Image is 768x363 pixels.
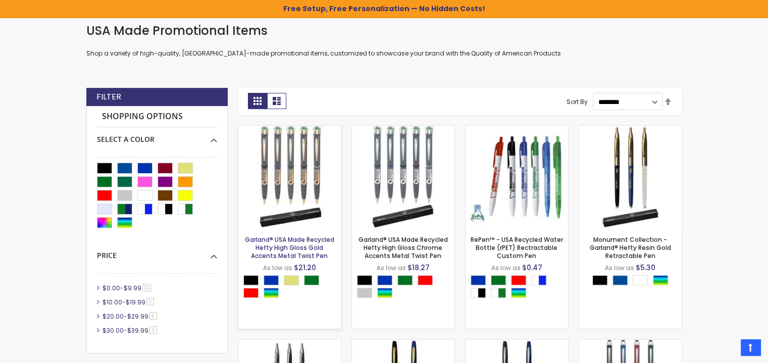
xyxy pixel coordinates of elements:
div: Assorted [511,288,526,298]
div: Green [397,275,413,285]
div: Blue [471,275,486,285]
a: Hamilton Collection - Custom Garland® USA Made Hefty Chrome Accents Matte Ballpoint Metal Twist Pen [466,339,568,348]
a: Garland® USA Made Recycled Hefty High Gloss Gold Accents Metal Twist Pen [238,125,341,134]
span: 33 [142,284,151,291]
label: Sort By [567,97,588,106]
a: Monument Collection - Garland® Hefty Resin Chrome Retractable Pen [238,339,341,348]
a: Monument Collection - Garland® Hefty Resin Gold Retractable Pen [590,235,671,260]
img: Garland® USA Made Recycled Hefty High Gloss Gold Accents Metal Twist Pen [238,126,341,228]
div: White|Blue [531,275,546,285]
img: Monument Collection - Garland® Hefty Resin Gold Retractable Pen [579,126,682,228]
a: $0.00-$9.9933 [100,284,155,292]
span: As low as [491,264,521,272]
div: Assorted [264,288,279,298]
span: $10.00 [103,298,122,306]
div: Assorted [653,275,668,285]
h1: USA Made Promotional Items​ [86,23,682,39]
span: As low as [605,264,634,272]
span: 6 [149,312,157,320]
div: Red [511,275,526,285]
a: $10.00-$19.993 [100,298,158,306]
div: Select A Color [97,127,217,144]
p: Shop a variety of high-quality, [GEOGRAPHIC_DATA]-made promotional items, customized to showcase ... [86,49,682,58]
div: Price [97,243,217,261]
a: Garland® USA Made Recycled Hefty High Gloss Gold Accents Metal Twist Pen [245,235,334,260]
img: Garland® USA Made Recycled Hefty High Gloss Chrome Accents Metal Twist Pen [352,126,454,228]
strong: Shopping Options [97,106,217,128]
div: Black [357,275,372,285]
span: $0.00 [103,284,120,292]
span: As low as [377,264,406,272]
a: RePen™ - USA Recycled Water Bottle (rPET) Rectractable Custom Pen [466,125,568,134]
a: $20.00-$29.996 [100,312,161,321]
div: Blue [264,275,279,285]
a: Promotional Garland® USA Made Hefty Chrome Accents High Gloss Ballpoint Metal Twist Stylus Pen [579,339,682,348]
strong: Grid [248,93,267,109]
div: Blue [377,275,392,285]
a: RePen™ - USA Recycled Water Bottle (rPET) Rectractable Custom Pen [471,235,563,260]
div: Select A Color [357,275,454,300]
div: Black [592,275,607,285]
span: $0.47 [522,263,542,273]
a: Monument Collection - Garland® Hefty Resin Gold Retractable Pen [579,125,682,134]
span: $19.99 [126,298,145,306]
a: Hamilton Collection - Custom Garland® USA Made Hefty Gold Accents Matte Ballpoint Metal Twist Pen [352,339,454,348]
div: Green [304,275,319,285]
div: White|Green [491,288,506,298]
span: $5.30 [636,263,655,273]
div: Green [491,275,506,285]
a: Garland® USA Made Recycled Hefty High Gloss Chrome Accents Metal Twist Pen [359,235,448,260]
span: $18.27 [407,263,430,273]
span: $9.99 [124,284,141,292]
div: White|Black [471,288,486,298]
a: $30.00-$39.993 [100,326,161,335]
span: $39.99 [127,326,148,335]
span: 3 [146,298,154,305]
span: 3 [149,326,157,334]
div: Select A Color [592,275,673,288]
div: White [633,275,648,285]
div: Black [243,275,259,285]
a: Top [741,339,760,355]
strong: Filter [96,91,121,102]
a: Garland® USA Made Recycled Hefty High Gloss Chrome Accents Metal Twist Pen [352,125,454,134]
span: $30.00 [103,326,124,335]
span: $29.99 [127,312,148,321]
div: Silver [357,288,372,298]
div: Select A Color [471,275,568,300]
div: Gold [284,275,299,285]
div: Select A Color [243,275,341,300]
img: RePen™ - USA Recycled Water Bottle (rPET) Rectractable Custom Pen [466,126,568,228]
div: Red [243,288,259,298]
div: Dark Blue [612,275,628,285]
div: Red [418,275,433,285]
span: $21.20 [294,263,316,273]
span: As low as [263,264,292,272]
span: $20.00 [103,312,124,321]
div: Assorted [377,288,392,298]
